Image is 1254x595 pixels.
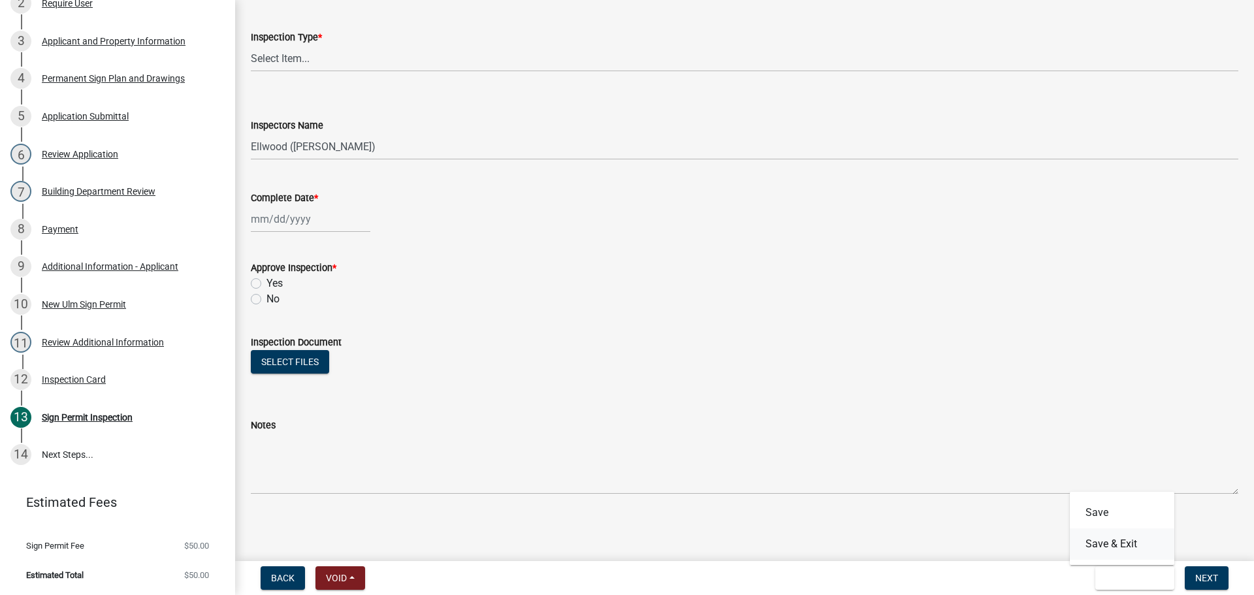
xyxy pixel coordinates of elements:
div: Review Application [42,150,118,159]
div: Permanent Sign Plan and Drawings [42,74,185,83]
div: 14 [10,444,31,465]
span: Save & Exit [1106,573,1156,583]
button: Next [1185,566,1229,590]
span: Void [326,573,347,583]
span: Next [1195,573,1218,583]
label: No [266,291,280,307]
div: Save & Exit [1070,492,1174,565]
div: 10 [10,294,31,315]
div: 4 [10,68,31,89]
label: Approve Inspection [251,264,336,273]
div: 6 [10,144,31,165]
div: Inspection Card [42,375,106,384]
div: Sign Permit Inspection [42,413,133,422]
div: 3 [10,31,31,52]
div: New Ulm Sign Permit [42,300,126,309]
button: Back [261,566,305,590]
label: Inspection Document [251,338,342,347]
button: Save [1070,497,1174,528]
span: Sign Permit Fee [26,541,84,550]
div: 8 [10,219,31,240]
span: Back [271,573,295,583]
div: 11 [10,332,31,353]
button: Void [315,566,365,590]
label: Yes [266,276,283,291]
span: Estimated Total [26,571,84,579]
div: 13 [10,407,31,428]
button: Save & Exit [1095,566,1174,590]
div: Additional Information - Applicant [42,262,178,271]
div: Application Submittal [42,112,129,121]
div: 5 [10,106,31,127]
div: Payment [42,225,78,234]
label: Inspectors Name [251,121,323,131]
div: Applicant and Property Information [42,37,185,46]
label: Complete Date [251,194,318,203]
span: $50.00 [184,571,209,579]
button: Save & Exit [1070,528,1174,560]
a: Estimated Fees [10,489,214,515]
div: Review Additional Information [42,338,164,347]
div: 7 [10,181,31,202]
div: 9 [10,256,31,277]
span: $50.00 [184,541,209,550]
div: Building Department Review [42,187,155,196]
label: Inspection Type [251,33,322,42]
button: Select files [251,350,329,374]
div: 12 [10,369,31,390]
input: mm/dd/yyyy [251,206,370,233]
label: Notes [251,421,276,430]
